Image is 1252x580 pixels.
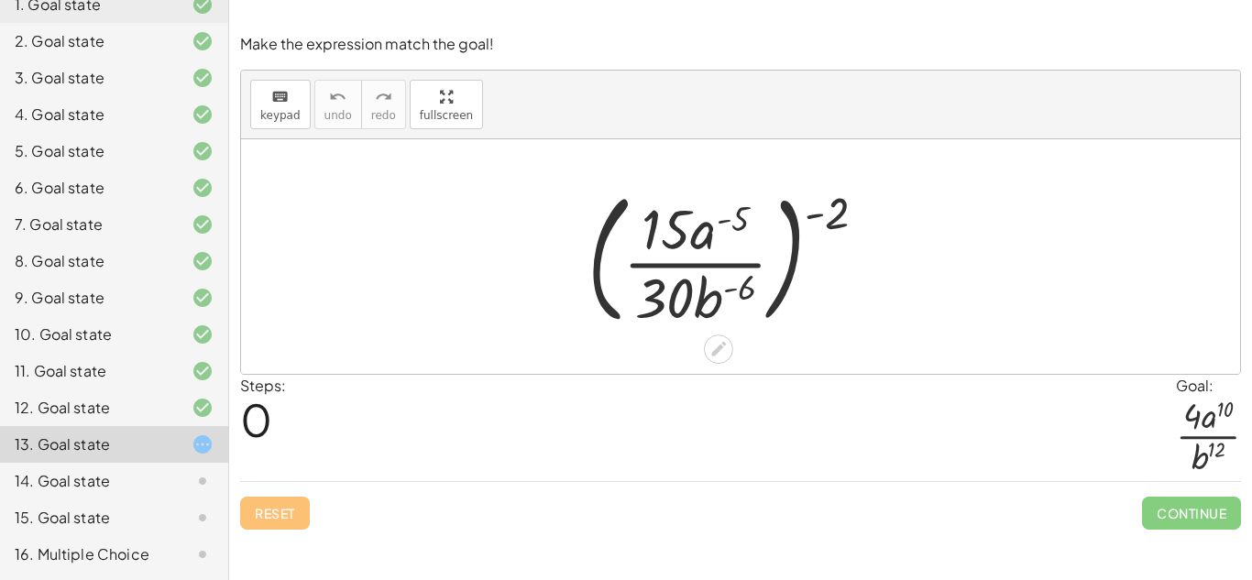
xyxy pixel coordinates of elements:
i: Task finished and correct. [192,323,214,345]
p: Make the expression match the goal! [240,34,1241,55]
span: undo [324,109,352,122]
div: 3. Goal state [15,67,162,89]
button: fullscreen [410,80,483,129]
i: Task finished and correct. [192,140,214,162]
div: 5. Goal state [15,140,162,162]
div: 8. Goal state [15,250,162,272]
i: Task not started. [192,507,214,529]
i: Task finished and correct. [192,177,214,199]
div: 10. Goal state [15,323,162,345]
button: undoundo [314,80,362,129]
button: redoredo [361,80,406,129]
i: Task finished and correct. [192,213,214,235]
div: 13. Goal state [15,433,162,455]
i: undo [329,86,346,108]
div: 2. Goal state [15,30,162,52]
i: Task finished and correct. [192,30,214,52]
i: Task finished and correct. [192,360,214,382]
span: fullscreen [420,109,473,122]
div: Edit math [704,334,733,364]
div: 9. Goal state [15,287,162,309]
i: Task finished and correct. [192,287,214,309]
div: 7. Goal state [15,213,162,235]
i: Task finished and correct. [192,67,214,89]
i: keyboard [271,86,289,108]
div: 11. Goal state [15,360,162,382]
button: keyboardkeypad [250,80,311,129]
div: 6. Goal state [15,177,162,199]
i: Task started. [192,433,214,455]
div: 14. Goal state [15,470,162,492]
i: redo [375,86,392,108]
i: Task finished and correct. [192,104,214,126]
div: 15. Goal state [15,507,162,529]
label: Steps: [240,376,286,395]
span: 0 [240,391,272,447]
i: Task not started. [192,543,214,565]
span: redo [371,109,396,122]
i: Task finished and correct. [192,250,214,272]
div: 4. Goal state [15,104,162,126]
i: Task finished and correct. [192,397,214,419]
span: keypad [260,109,301,122]
div: 16. Multiple Choice [15,543,162,565]
div: 12. Goal state [15,397,162,419]
i: Task not started. [192,470,214,492]
div: Goal: [1176,375,1241,397]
